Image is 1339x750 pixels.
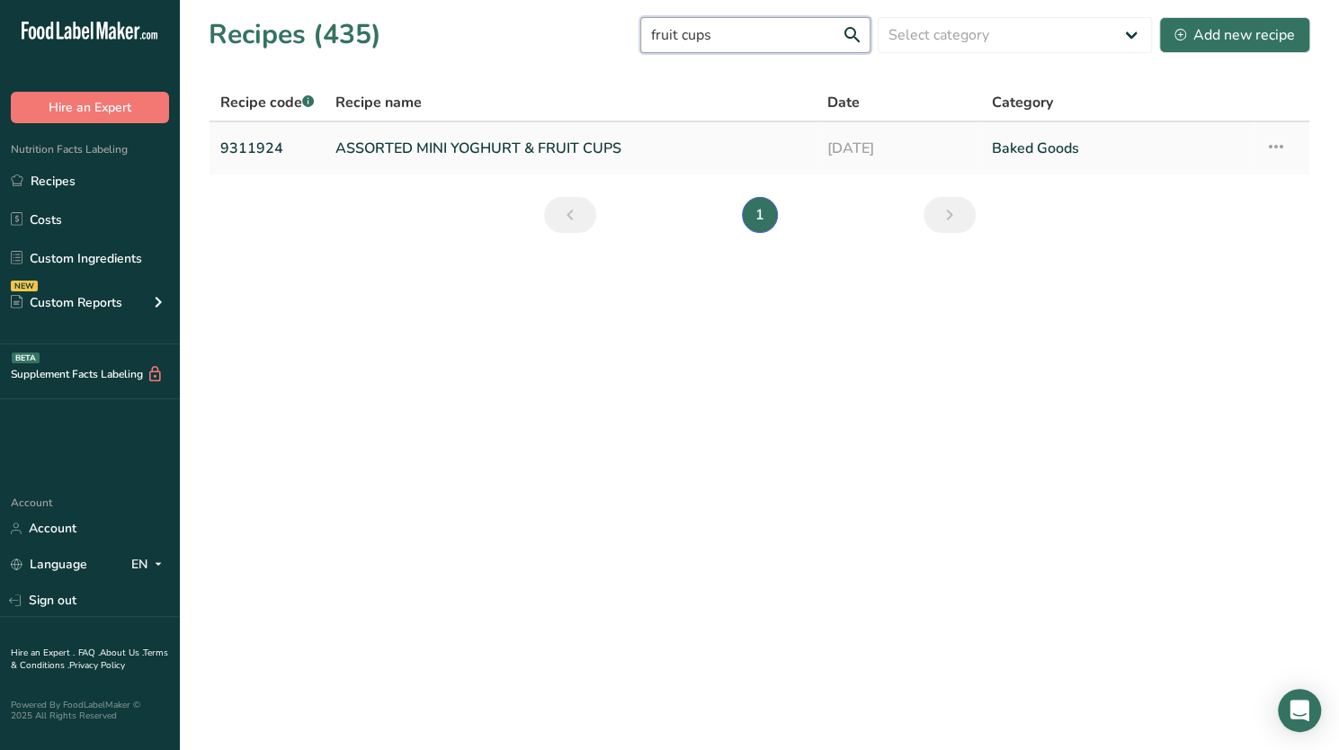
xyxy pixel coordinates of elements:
[11,700,169,721] div: Powered By FoodLabelMaker © 2025 All Rights Reserved
[11,92,169,123] button: Hire an Expert
[100,647,143,659] a: About Us .
[69,659,125,672] a: Privacy Policy
[992,129,1244,167] a: Baked Goods
[1174,24,1295,46] div: Add new recipe
[209,14,381,55] h1: Recipes (435)
[640,17,870,53] input: Search for recipe
[12,353,40,363] div: BETA
[1278,689,1321,732] div: Open Intercom Messenger
[78,647,100,659] a: FAQ .
[827,92,860,113] span: Date
[11,647,168,672] a: Terms & Conditions .
[335,92,422,113] span: Recipe name
[924,197,976,233] a: Next page
[992,92,1053,113] span: Category
[827,129,970,167] a: [DATE]
[335,129,806,167] a: ASSORTED MINI YOGHURT & FRUIT CUPS
[220,129,314,167] a: 9311924
[11,293,122,312] div: Custom Reports
[11,281,38,291] div: NEW
[544,197,596,233] a: Previous page
[131,554,169,576] div: EN
[1159,17,1310,53] button: Add new recipe
[220,93,314,112] span: Recipe code
[11,647,75,659] a: Hire an Expert .
[11,549,87,580] a: Language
